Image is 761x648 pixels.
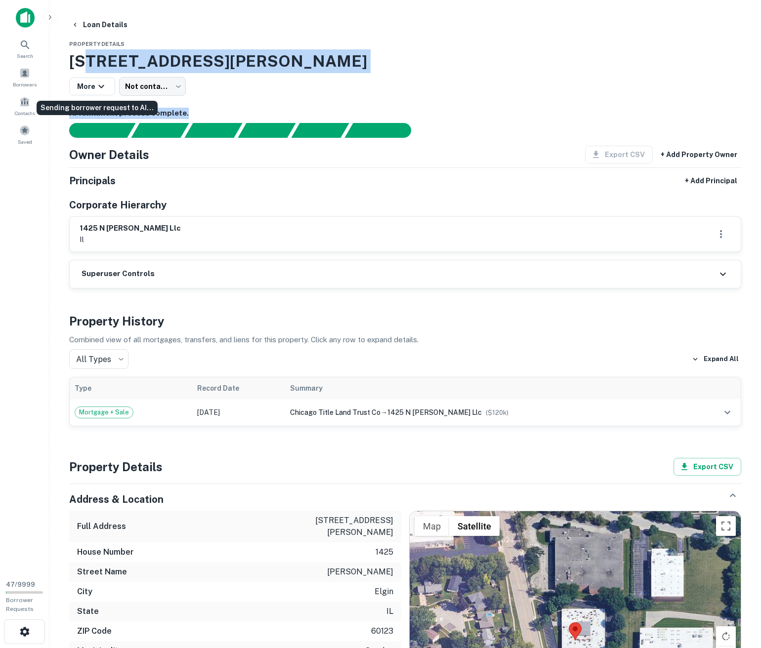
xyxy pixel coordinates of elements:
p: il [386,606,393,617]
h5: Principals [69,173,116,188]
div: Your request is received and processing... [131,123,189,138]
h6: City [77,586,92,598]
span: Mortgage + Sale [75,407,133,417]
button: Show street map [415,516,449,536]
div: Principals found, AI now looking for contact information... [238,123,296,138]
button: Show satellite imagery [449,516,500,536]
div: Sending borrower request to AI... [57,123,131,138]
a: Saved [3,121,46,148]
span: 47 / 9999 [6,581,35,588]
h4: Owner Details [69,146,149,163]
button: More [69,78,115,95]
button: Export CSV [674,458,741,476]
h6: 1425 n [PERSON_NAME] llc [80,223,181,234]
button: + Add Property Owner [657,146,741,163]
h5: Address & Location [69,492,164,507]
span: Contacts [15,109,35,117]
h6: Superuser Controls [82,268,155,280]
button: Loan Details [67,16,131,34]
td: [DATE] [192,399,285,426]
th: Record Date [192,377,285,399]
h6: Full Address [77,521,126,532]
div: Principals found, still searching for contact information. This may take time... [291,123,349,138]
a: Borrowers [3,64,46,90]
div: Sending borrower request to AI... [37,101,158,115]
a: Search [3,35,46,62]
button: + Add Principal [681,172,741,190]
h4: Property Details [69,458,163,476]
div: → [290,407,688,418]
iframe: Chat Widget [712,569,761,616]
div: All Types [69,349,128,369]
div: Documents found, AI parsing details... [184,123,242,138]
div: Not contacted [119,77,186,96]
span: ($ 120k ) [486,409,508,416]
h6: House Number [77,546,134,558]
h6: State [77,606,99,617]
div: AI fulfillment process complete. [345,123,423,138]
p: 1425 [376,546,393,558]
h3: [STREET_ADDRESS][PERSON_NAME] [69,49,741,73]
button: expand row [719,404,736,421]
img: capitalize-icon.png [16,8,35,28]
h5: Corporate Hierarchy [69,198,167,212]
th: Type [70,377,192,399]
a: Contacts [3,92,46,119]
span: Saved [18,138,32,146]
button: Toggle fullscreen view [716,516,736,536]
p: elgin [375,586,393,598]
p: [STREET_ADDRESS][PERSON_NAME] [304,515,393,538]
span: 1425 n [PERSON_NAME] llc [387,408,482,416]
button: Rotate map clockwise [716,626,736,646]
p: Combined view of all mortgages, transfers, and liens for this property. Click any row to expand d... [69,334,741,346]
p: 60123 [371,625,393,637]
p: [PERSON_NAME] [327,566,393,578]
span: Borrowers [13,81,37,88]
span: Search [17,52,33,60]
p: il [80,234,181,245]
button: Expand All [689,352,741,366]
h6: ZIP Code [77,625,112,637]
span: Property Details [69,41,125,47]
span: chicago title land trust co [290,408,380,416]
h6: AI fulfillment process complete. [69,108,741,119]
h4: Property History [69,312,741,330]
h6: Street Name [77,566,127,578]
th: Summary [285,377,693,399]
span: Borrower Requests [6,597,34,612]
